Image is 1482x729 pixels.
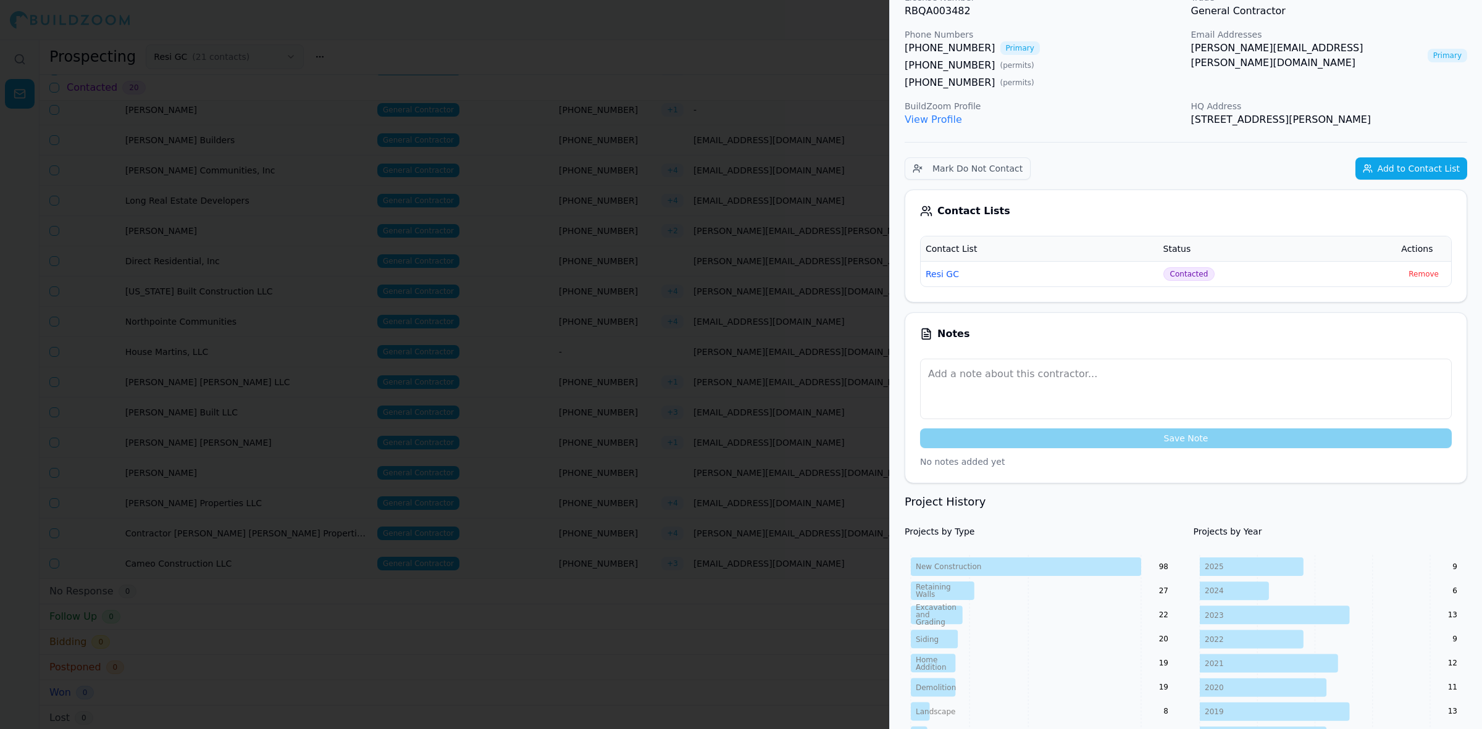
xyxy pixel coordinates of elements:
div: Contact Lists [920,205,1452,217]
tspan: Grading [916,618,945,627]
text: 22 [1159,610,1168,619]
h3: Project History [905,493,1467,510]
text: 13 [1447,610,1457,619]
tspan: Retaining [916,583,951,591]
span: ( permits ) [1000,60,1034,70]
a: [PHONE_NUMBER] [905,75,995,90]
p: Email Addresses [1191,28,1468,41]
tspan: 2022 [1205,635,1224,643]
tspan: and [916,610,930,619]
span: ( permits ) [1000,78,1034,88]
tspan: Demolition [916,683,956,691]
button: Resi GC [926,268,959,280]
text: 27 [1159,586,1168,594]
th: Status [1158,236,1397,261]
tspan: Siding [916,635,939,643]
text: 20 [1159,634,1168,643]
text: 13 [1447,707,1457,715]
a: [PHONE_NUMBER] [905,41,995,56]
tspan: 2019 [1205,707,1224,716]
button: Contacted [1163,267,1215,281]
tspan: Landscape [916,707,955,715]
text: 9 [1452,562,1457,570]
p: No notes added yet [920,456,1452,468]
span: Primary [1428,49,1467,62]
text: 19 [1159,658,1168,667]
div: Notes [920,328,1452,340]
p: BuildZoom Profile [905,100,1181,112]
tspan: 2021 [1205,659,1224,667]
text: 9 [1452,634,1457,643]
tspan: Walls [916,590,935,599]
tspan: New Construction [916,562,981,571]
button: Mark Do Not Contact [905,157,1031,180]
text: 11 [1447,683,1457,691]
button: Add to Contact List [1355,157,1467,180]
th: Actions [1396,236,1451,261]
tspan: 2020 [1205,683,1224,691]
span: Click to update status [1163,267,1215,281]
tspan: Home [916,655,937,664]
text: 6 [1452,586,1457,594]
text: 12 [1447,659,1457,667]
p: General Contractor [1191,4,1468,19]
a: [PHONE_NUMBER] [905,58,995,73]
p: RBQA003482 [905,4,1181,19]
tspan: Excavation [916,603,957,612]
text: 19 [1159,682,1168,691]
p: Phone Numbers [905,28,1181,41]
p: [STREET_ADDRESS][PERSON_NAME] [1191,112,1468,127]
text: 98 [1159,562,1168,570]
h4: Projects by Year [1194,525,1468,538]
p: HQ Address [1191,100,1468,112]
a: [PERSON_NAME][EMAIL_ADDRESS][PERSON_NAME][DOMAIN_NAME] [1191,41,1423,70]
button: Remove [1401,267,1446,281]
th: Contact List [921,236,1158,261]
h4: Projects by Type [905,525,1179,538]
span: Primary [1000,41,1040,55]
tspan: 2024 [1205,586,1224,595]
a: View Profile [905,114,962,125]
text: 8 [1163,707,1168,715]
tspan: 2025 [1205,562,1224,571]
tspan: Addition [916,662,947,671]
tspan: 2023 [1205,610,1224,619]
